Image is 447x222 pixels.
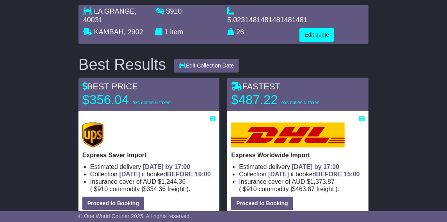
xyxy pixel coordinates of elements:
[90,170,216,178] li: Collection
[231,151,365,159] p: Express Worldwide Import
[143,163,191,170] span: [DATE] by 17:00
[82,123,103,147] img: UPS (new): Express Saver Import
[239,178,335,185] span: Insurance cover of AUD $
[290,186,292,192] span: |
[174,59,239,73] button: Edit Collection Date
[299,28,334,42] button: Edit quote
[227,16,307,24] span: 5.0231481481481481481
[246,186,257,192] span: 910
[231,123,344,147] img: DHL: Express Worldwide Import
[195,171,211,178] span: 19:00
[268,171,289,178] span: [DATE]
[296,186,315,192] span: 463.87
[317,186,334,192] span: Freight
[310,178,335,185] span: 1,373.87
[98,186,108,192] span: 910
[258,186,289,192] span: Commodity
[167,186,185,192] span: Freight
[110,186,140,192] span: Commodity
[237,28,244,36] span: 26
[119,171,140,178] span: [DATE]
[147,186,166,192] span: 334.36
[164,28,168,36] span: 1
[231,197,293,210] button: Proceed to Booking
[231,92,329,108] p: $487.22
[92,186,187,192] span: $ $
[268,171,360,178] span: if booked
[170,7,182,15] span: 910
[83,7,137,24] span: , 40031
[90,185,191,193] span: ( ).
[82,92,180,108] p: $356.04
[161,178,185,185] span: 1,244.36
[124,28,143,36] span: , 2902
[82,82,138,91] span: BEST PRICE
[132,100,170,105] span: exc duties & taxes
[119,171,211,178] span: if booked
[141,186,143,192] span: |
[170,28,183,36] span: item
[75,56,170,73] div: Best Results
[90,163,216,170] li: Estimated delivery
[281,100,319,105] span: exc duties & taxes
[292,163,340,170] span: [DATE] by 17:00
[344,171,360,178] span: 15:00
[78,213,191,219] span: © One World Courier 2025. All rights reserved.
[241,186,336,192] span: $ $
[239,170,365,178] li: Collection
[239,163,365,170] li: Estimated delivery
[90,178,186,185] span: Insurance cover of AUD $
[316,171,342,178] span: BEFORE
[82,151,216,159] p: Express Saver Import
[167,171,193,178] span: BEFORE
[94,28,124,36] span: KAMBAH
[166,7,182,15] span: $
[94,7,135,15] span: LA GRANGE
[239,185,339,193] span: ( ).
[231,82,280,91] span: FASTEST
[82,197,144,210] button: Proceed to Booking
